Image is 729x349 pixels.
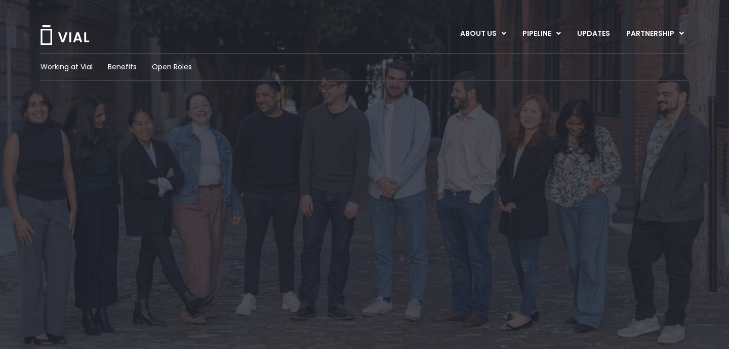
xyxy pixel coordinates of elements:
a: Open Roles [152,62,192,72]
a: ABOUT USMenu Toggle [452,25,514,42]
a: UPDATES [569,25,618,42]
a: Benefits [108,62,137,72]
a: Working at Vial [40,62,93,72]
a: PARTNERSHIPMenu Toggle [618,25,692,42]
a: PIPELINEMenu Toggle [514,25,569,42]
img: Vial Logo [39,25,90,45]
